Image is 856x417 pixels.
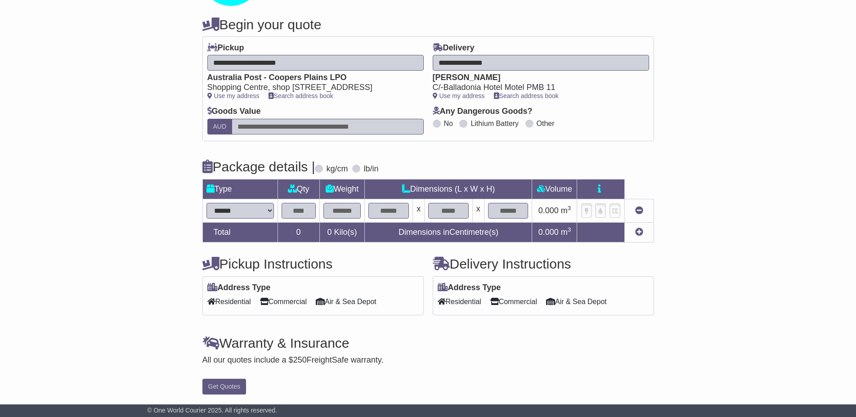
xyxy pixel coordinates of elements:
span: 250 [293,355,307,364]
label: kg/cm [326,164,348,174]
span: Commercial [260,295,307,309]
h4: Delivery Instructions [433,256,654,271]
span: 0.000 [538,228,559,237]
label: lb/in [363,164,378,174]
span: 0.000 [538,206,559,215]
span: Residential [438,295,481,309]
h4: Warranty & Insurance [202,336,654,350]
span: Air & Sea Depot [316,295,376,309]
td: Volume [532,179,577,199]
span: m [561,228,571,237]
td: Dimensions in Centimetre(s) [365,222,532,242]
label: Any Dangerous Goods? [433,107,533,117]
label: Address Type [438,283,501,293]
a: Search address book [494,92,559,99]
div: Shopping Centre, shop [STREET_ADDRESS] [207,83,415,93]
td: 0 [278,222,319,242]
label: AUD [207,119,233,135]
label: Other [537,119,555,128]
td: Total [202,222,278,242]
a: Remove this item [635,206,643,215]
div: Australia Post - Coopers Plains LPO [207,73,415,83]
h4: Begin your quote [202,17,654,32]
td: Qty [278,179,319,199]
label: No [444,119,453,128]
a: Search address book [269,92,333,99]
a: Add new item [635,228,643,237]
td: x [413,199,425,222]
sup: 3 [568,226,571,233]
td: x [472,199,484,222]
div: [PERSON_NAME] [433,73,640,83]
label: Address Type [207,283,271,293]
span: © One World Courier 2025. All rights reserved. [147,407,277,414]
a: Use my address [207,92,260,99]
td: Dimensions (L x W x H) [365,179,532,199]
label: Goods Value [207,107,261,117]
span: Residential [207,295,251,309]
span: Commercial [490,295,537,309]
h4: Pickup Instructions [202,256,424,271]
span: Air & Sea Depot [546,295,607,309]
h4: Package details | [202,159,315,174]
span: m [561,206,571,215]
label: Lithium Battery [471,119,519,128]
button: Get Quotes [202,379,246,395]
label: Pickup [207,43,244,53]
span: 0 [327,228,332,237]
td: Type [202,179,278,199]
div: All our quotes include a $ FreightSafe warranty. [202,355,654,365]
div: C/-Balladonia Hotel Motel PMB 11 [433,83,640,93]
sup: 3 [568,205,571,211]
label: Delivery [433,43,475,53]
td: Weight [319,179,365,199]
a: Use my address [433,92,485,99]
td: Kilo(s) [319,222,365,242]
